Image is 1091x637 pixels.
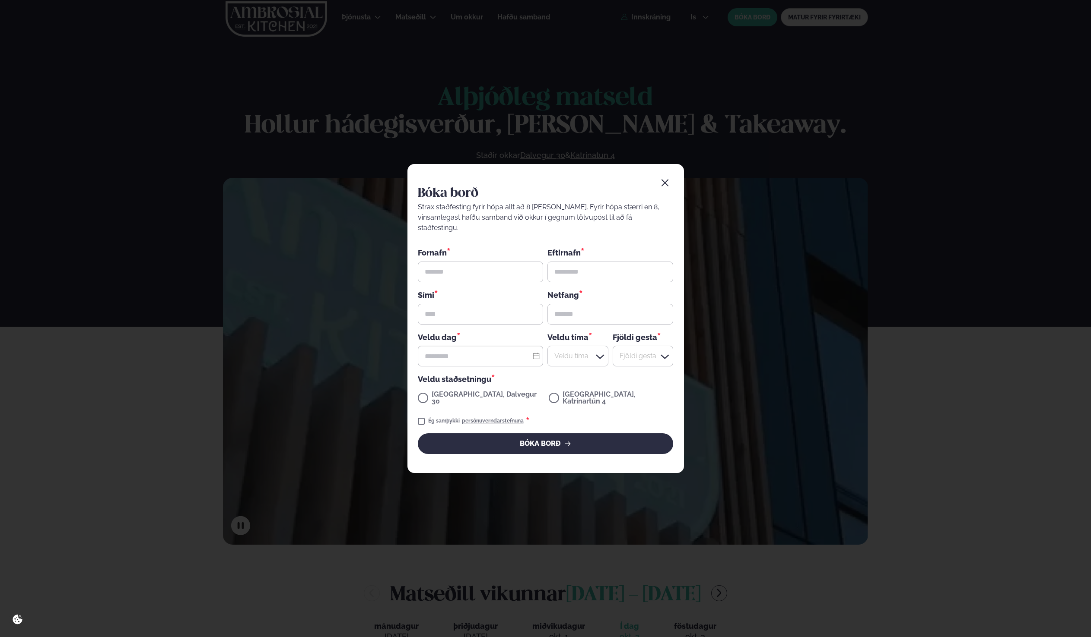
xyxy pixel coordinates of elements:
[418,373,674,384] div: Veldu staðsetningu
[418,247,544,258] div: Fornafn
[418,289,544,300] div: Sími
[547,331,608,342] div: Veldu tíma
[418,185,674,202] h2: Bóka borð
[613,331,673,342] div: Fjöldi gesta
[418,433,674,454] button: BÓKA BORÐ
[547,247,673,258] div: Eftirnafn
[418,331,544,342] div: Veldu dag
[9,611,26,628] a: Cookie settings
[547,289,673,300] div: Netfang
[418,202,674,233] div: Strax staðfesting fyrir hópa allt að 8 [PERSON_NAME]. Fyrir hópa stærri en 8, vinsamlegast hafðu ...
